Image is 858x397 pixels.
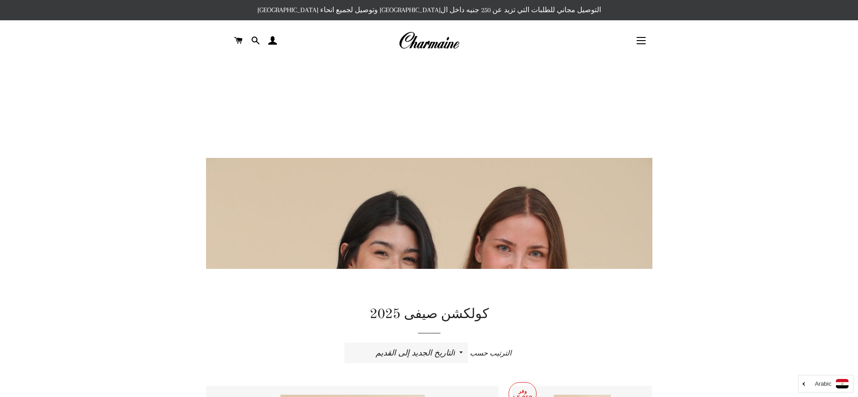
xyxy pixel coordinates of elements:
img: Charmaine Egypt [399,31,459,51]
span: الترتيب حسب [470,349,511,357]
i: Arabic [815,381,831,387]
h1: كولكشن صيفى 2025 [206,305,652,324]
a: Arabic [803,379,849,388]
